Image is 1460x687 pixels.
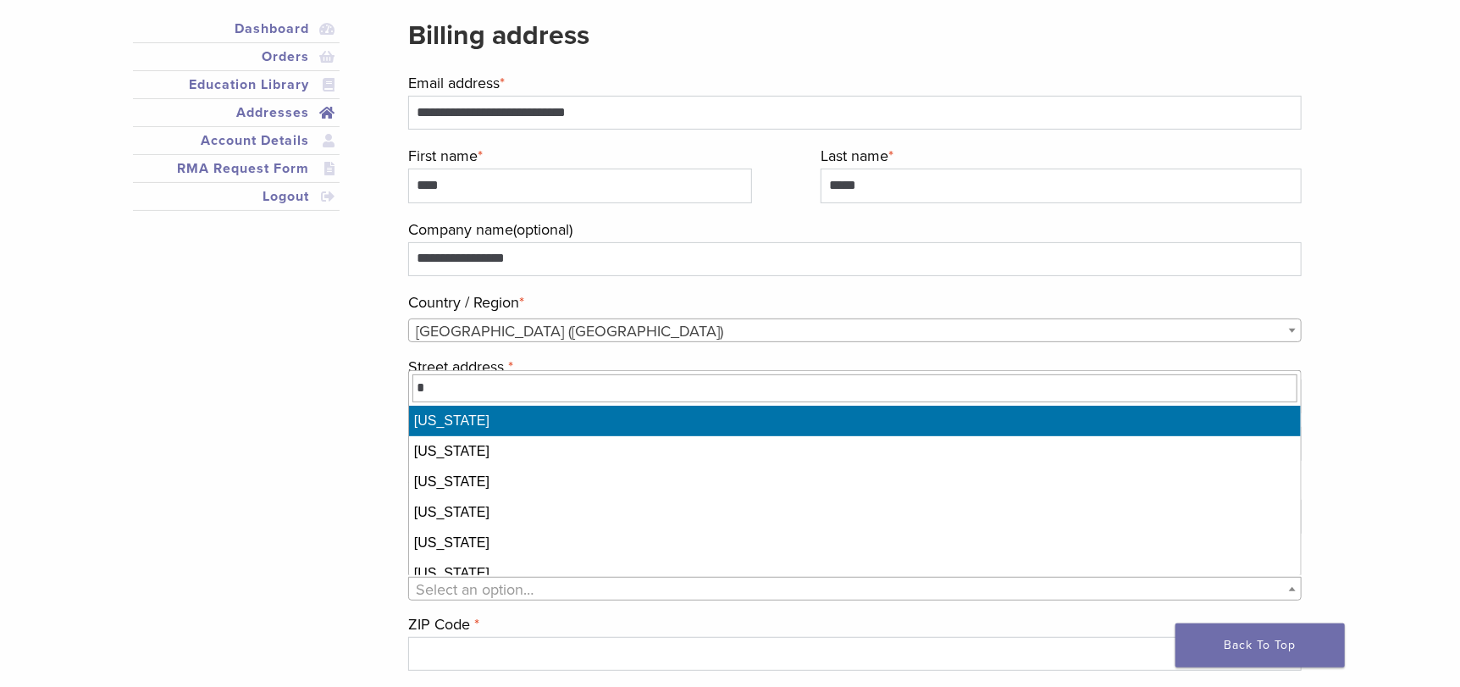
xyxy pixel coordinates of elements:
[513,220,572,239] span: (optional)
[136,130,336,151] a: Account Details
[136,102,336,123] a: Addresses
[408,319,1302,342] span: Country / Region
[416,580,534,599] span: Select an option…
[409,528,1301,558] li: [US_STATE]
[136,186,336,207] a: Logout
[136,19,336,39] a: Dashboard
[821,143,1302,169] label: Last name
[136,47,336,67] a: Orders
[409,436,1301,467] li: [US_STATE]
[408,15,1302,56] h2: Billing address
[408,290,1302,315] label: Country / Region
[408,612,1302,637] label: ZIP Code
[408,143,752,169] label: First name
[408,217,1302,242] label: Company name
[136,75,336,95] a: Education Library
[408,354,1302,380] label: Street address
[409,558,1301,589] li: [US_STATE]
[409,319,1301,343] span: United States (US)
[133,15,340,231] nav: Account pages
[1175,623,1345,668] a: Back To Top
[409,406,1301,436] li: [US_STATE]
[409,497,1301,528] li: [US_STATE]
[136,158,336,179] a: RMA Request Form
[408,70,1302,96] label: Email address
[409,467,1301,497] li: [US_STATE]
[408,577,1302,601] span: State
